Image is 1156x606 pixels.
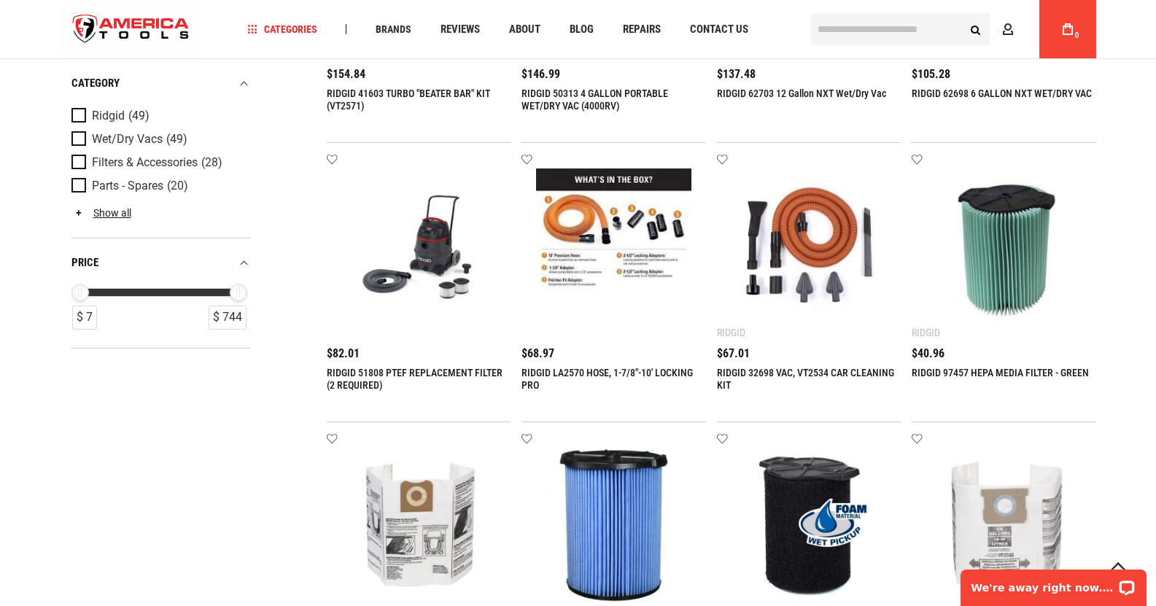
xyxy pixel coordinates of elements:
div: Product Filters [71,58,250,349]
a: RIDGID 50313 4 GALLON PORTABLE WET/DRY VAC (4000RV) [521,88,668,112]
a: Ridgid (49) [71,108,247,124]
img: RIDGID 72952 VF5000 FINE DUST FILTER [536,448,691,603]
a: RIDGID 62703 12 Gallon NXT Wet/Dry Vac [717,88,886,99]
span: Categories [247,24,317,34]
a: Blog [563,20,600,39]
iframe: LiveChat chat widget [951,560,1156,606]
span: Repairs [623,24,661,35]
span: Filters & Accessories [92,156,198,169]
a: Show all [71,207,131,219]
span: Blog [570,24,594,35]
a: Parts - Spares (20) [71,178,247,194]
div: $ 744 [209,306,247,330]
a: Brands [369,20,418,39]
span: (20) [167,180,188,193]
span: (49) [128,110,150,123]
div: $ 7 [72,306,97,330]
a: Reviews [434,20,486,39]
span: About [509,24,540,35]
button: Search [962,15,990,43]
span: Brands [376,24,411,34]
a: Repairs [616,20,667,39]
span: Contact Us [690,24,748,35]
div: category [71,74,250,93]
a: Contact Us [683,20,755,39]
span: Parts - Spares [92,179,163,193]
img: RIDGID 51808 PTEF REPLACEMENT FILTER (2 REQUIRED) [341,168,497,324]
a: RIDGID LA2570 HOSE, 1-7/8"-10' LOCKING PRO [521,367,693,391]
img: RIDGID 40158 VF7000 WET FILTER [732,448,887,603]
div: price [71,253,250,273]
div: Ridgid [717,327,745,338]
a: About [503,20,547,39]
a: RIDGID 62698 6 GALLON NXT WET/DRY VAC [912,88,1092,99]
span: Wet/Dry Vacs [92,133,163,146]
img: RIDGID 32698 VAC, VT2534 CAR CLEANING KIT [732,168,887,324]
a: RIDGID 41603 TURBO "BEATER BAR" KIT (VT2571) [327,88,490,112]
a: Filters & Accessories (28) [71,155,247,171]
span: $40.96 [912,348,944,360]
a: RIDGID 97457 HEPA MEDIA FILTER - GREEN [912,367,1089,378]
img: RIDGID 97457 HEPA MEDIA FILTER - GREEN [926,168,1082,324]
span: (49) [166,133,187,146]
span: $82.01 [327,348,360,360]
img: RIDGID 40153 HIGH-EFFICIENCY DUST BAGS (VF3503) [926,448,1082,603]
span: 0 [1075,31,1079,39]
img: America Tools [61,2,202,57]
a: RIDGID 32698 VAC, VT2534 CAR CLEANING KIT [717,367,894,391]
span: $67.01 [717,348,750,360]
span: $105.28 [912,69,950,80]
span: (28) [201,157,222,169]
span: Reviews [441,24,480,35]
div: Ridgid [912,327,940,338]
span: $146.99 [521,69,560,80]
span: Ridgid [92,109,125,123]
img: RIDGID LA2570 HOSE, 1-7/8 [536,168,691,324]
span: $154.84 [327,69,365,80]
span: $137.48 [717,69,756,80]
a: Wet/Dry Vacs (49) [71,131,247,147]
a: store logo [61,2,202,57]
a: RIDGID 51808 PTEF REPLACEMENT FILTER (2 REQUIRED) [327,367,503,391]
a: Categories [241,20,324,39]
img: RIDGID 23743 HIGH-EFFICIENCY DUST BAGS (VF3502) [341,448,497,603]
span: $68.97 [521,348,554,360]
